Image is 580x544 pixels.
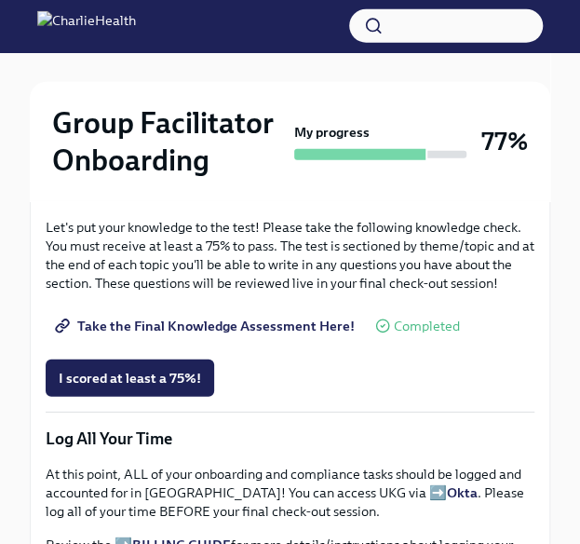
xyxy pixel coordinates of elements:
[46,428,534,450] p: Log All Your Time
[59,317,355,335] span: Take the Final Knowledge Assessment Here!
[59,369,201,388] span: I scored at least a 75%!
[37,11,136,41] img: CharlieHealth
[46,465,534,521] p: At this point, ALL of your onboarding and compliance tasks should be logged and accounted for in ...
[46,307,368,345] a: Take the Final Knowledge Assessment Here!
[52,104,287,179] h2: Group Facilitator Onboarding
[46,360,214,397] button: I scored at least a 75%!
[447,484,478,501] a: Okta
[481,125,528,158] h3: 77%
[46,218,534,292] p: Let's put your knowledge to the test! Please take the following knowledge check. You must receive...
[294,123,370,142] strong: My progress
[394,320,460,333] span: Completed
